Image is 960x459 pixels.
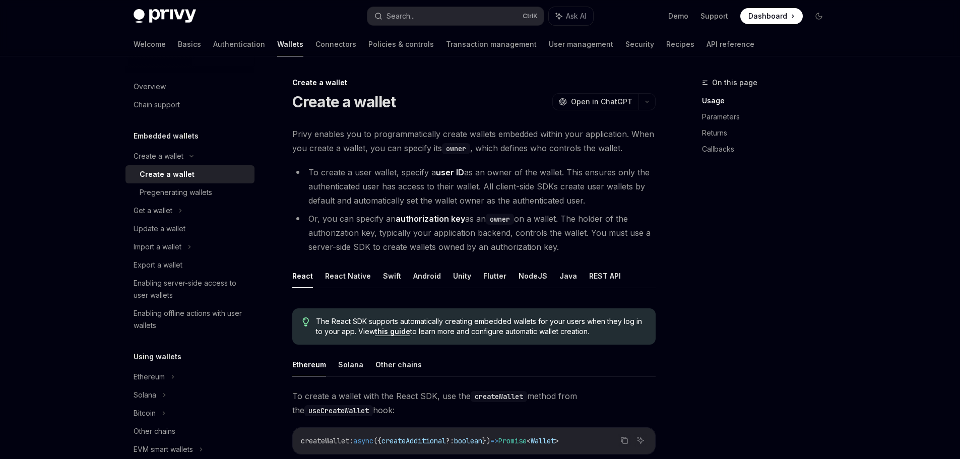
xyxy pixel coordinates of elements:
div: Update a wallet [134,223,185,235]
div: Create a wallet [134,150,183,162]
a: Update a wallet [125,220,254,238]
a: Parameters [702,109,835,125]
a: Chain support [125,96,254,114]
a: Welcome [134,32,166,56]
div: Create a wallet [292,78,656,88]
div: Other chains [134,425,175,437]
button: Ask AI [549,7,593,25]
span: < [527,436,531,445]
a: Security [625,32,654,56]
a: API reference [707,32,754,56]
button: Open in ChatGPT [552,93,638,110]
button: Solana [338,353,363,376]
h5: Using wallets [134,351,181,363]
a: Overview [125,78,254,96]
div: Enabling offline actions with user wallets [134,307,248,332]
button: Flutter [483,264,506,288]
span: ?: [446,436,454,445]
span: > [555,436,559,445]
button: React [292,264,313,288]
div: Create a wallet [140,168,195,180]
span: Promise [498,436,527,445]
a: Demo [668,11,688,21]
button: Java [559,264,577,288]
span: Ask AI [566,11,586,21]
strong: user ID [436,167,464,177]
span: The React SDK supports automatically creating embedded wallets for your users when they log in to... [316,316,645,337]
h1: Create a wallet [292,93,396,111]
span: Dashboard [748,11,787,21]
a: Pregenerating wallets [125,183,254,202]
button: Other chains [375,353,422,376]
a: Dashboard [740,8,803,24]
span: Wallet [531,436,555,445]
span: On this page [712,77,757,89]
button: REST API [589,264,621,288]
div: Overview [134,81,166,93]
li: To create a user wallet, specify a as an owner of the wallet. This ensures only the authenticated... [292,165,656,208]
button: Copy the contents from the code block [618,434,631,447]
div: Search... [387,10,415,22]
span: Privy enables you to programmatically create wallets embedded within your application. When you c... [292,127,656,155]
a: Enabling offline actions with user wallets [125,304,254,335]
span: => [490,436,498,445]
span: : [349,436,353,445]
span: ({ [373,436,381,445]
span: Ctrl K [523,12,538,20]
h5: Embedded wallets [134,130,199,142]
a: Wallets [277,32,303,56]
a: Recipes [666,32,694,56]
div: Get a wallet [134,205,172,217]
div: Ethereum [134,371,165,383]
div: Import a wallet [134,241,181,253]
a: Export a wallet [125,256,254,274]
span: }) [482,436,490,445]
button: Ethereum [292,353,326,376]
a: Create a wallet [125,165,254,183]
div: Pregenerating wallets [140,186,212,199]
button: React Native [325,264,371,288]
code: useCreateWallet [304,405,373,416]
a: Usage [702,93,835,109]
a: Support [700,11,728,21]
span: createWallet [301,436,349,445]
span: createAdditional [381,436,446,445]
span: boolean [454,436,482,445]
span: async [353,436,373,445]
button: Search...CtrlK [367,7,544,25]
button: Ask AI [634,434,647,447]
div: Export a wallet [134,259,182,271]
code: createWallet [471,391,527,402]
button: Android [413,264,441,288]
a: Returns [702,125,835,141]
svg: Tip [302,317,309,326]
div: Solana [134,389,156,401]
button: Unity [453,264,471,288]
li: Or, you can specify an as an on a wallet. The holder of the authorization key, typically your app... [292,212,656,254]
div: Chain support [134,99,180,111]
button: Swift [383,264,401,288]
div: EVM smart wallets [134,443,193,455]
strong: authorization key [396,214,465,224]
a: Policies & controls [368,32,434,56]
code: owner [442,143,470,154]
span: To create a wallet with the React SDK, use the method from the hook: [292,389,656,417]
div: Enabling server-side access to user wallets [134,277,248,301]
a: Authentication [213,32,265,56]
a: Other chains [125,422,254,440]
button: NodeJS [519,264,547,288]
a: Basics [178,32,201,56]
a: this guide [375,327,410,336]
a: Transaction management [446,32,537,56]
a: Enabling server-side access to user wallets [125,274,254,304]
div: Bitcoin [134,407,156,419]
a: Connectors [315,32,356,56]
span: Open in ChatGPT [571,97,632,107]
button: Toggle dark mode [811,8,827,24]
a: User management [549,32,613,56]
a: Callbacks [702,141,835,157]
code: owner [486,214,514,225]
img: dark logo [134,9,196,23]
